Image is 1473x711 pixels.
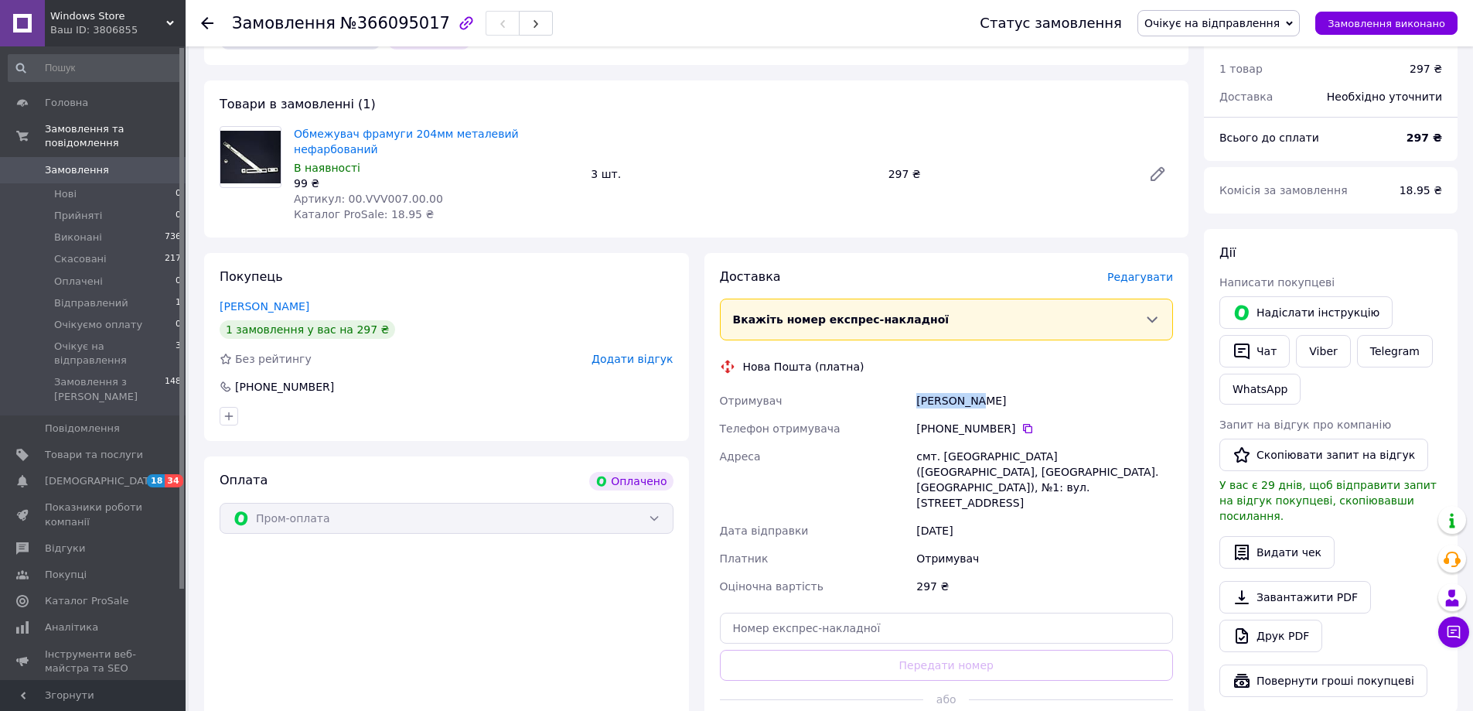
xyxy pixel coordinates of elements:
[220,473,268,487] span: Оплата
[913,573,1176,600] div: 297 ₴
[45,474,159,488] span: [DEMOGRAPHIC_DATA]
[1219,276,1335,289] span: Написати покупцеві
[1142,159,1173,190] a: Редагувати
[720,269,781,284] span: Доставка
[1219,296,1393,329] button: Надіслати інструкцію
[220,269,283,284] span: Покупець
[232,14,336,32] span: Замовлення
[1315,12,1458,35] button: Замовлення виконано
[54,340,176,367] span: Очікує на відправлення
[1357,335,1433,367] a: Telegram
[720,422,840,435] span: Телефон отримувача
[720,613,1174,644] input: Номер експрес-накладної
[147,474,165,487] span: 18
[220,131,281,183] img: Обмежувач фрамуги 204мм металевий нефарбований
[165,231,181,244] span: 736
[913,545,1176,573] div: Отримувач
[1219,132,1319,144] span: Всього до сплати
[1219,479,1437,522] span: У вас є 29 днів, щоб відправити запит на відгук покупцеві, скопіювавши посилання.
[165,375,181,403] span: 148
[720,450,761,463] span: Адреса
[733,313,950,326] span: Вкажіть номер експрес-накладної
[45,568,87,582] span: Покупці
[1107,271,1173,283] span: Редагувати
[592,353,673,365] span: Додати відгук
[340,14,450,32] span: №366095017
[235,353,312,365] span: Без рейтингу
[294,193,443,205] span: Артикул: 00.VVV007.00.00
[176,340,181,367] span: 3
[176,187,181,201] span: 0
[50,9,166,23] span: Windows Store
[1318,80,1451,114] div: Необхідно уточнити
[1219,581,1371,614] a: Завантажити PDF
[54,231,102,244] span: Виконані
[913,387,1176,415] div: [PERSON_NAME]
[165,252,181,266] span: 217
[1219,439,1428,471] button: Скопіювати запит на відгук
[294,176,578,191] div: 99 ₴
[45,620,98,634] span: Аналітика
[913,517,1176,545] div: [DATE]
[54,209,102,223] span: Прийняті
[294,128,519,156] a: Обмежувач фрамуги 204мм металевий нефарбований
[916,421,1173,436] div: [PHONE_NUMBER]
[720,552,769,565] span: Платник
[45,163,109,177] span: Замовлення
[54,318,142,332] span: Очікуємо оплату
[220,97,376,111] span: Товари в замовленні (1)
[45,648,143,675] span: Інструменти веб-майстра та SEO
[1296,335,1350,367] a: Viber
[720,580,823,593] span: Оціночна вартість
[1400,184,1442,197] span: 18.95 ₴
[1219,374,1301,405] a: WhatsApp
[585,163,881,185] div: 3 шт.
[1219,335,1290,367] button: Чат
[739,359,868,374] div: Нова Пошта (платна)
[45,96,88,110] span: Головна
[589,472,673,491] div: Оплачено
[294,162,360,174] span: В наявності
[1219,91,1273,103] span: Доставка
[234,379,336,395] div: [PHONE_NUMBER]
[176,275,181,289] span: 0
[882,163,1136,185] div: 297 ₴
[45,542,85,555] span: Відгуки
[1328,18,1445,29] span: Замовлення виконано
[45,594,128,608] span: Каталог ProSale
[54,296,128,310] span: Відправлений
[1219,620,1322,652] a: Друк PDF
[176,296,181,310] span: 1
[980,15,1122,31] div: Статус замовлення
[913,443,1176,517] div: смт. [GEOGRAPHIC_DATA] ([GEOGRAPHIC_DATA], [GEOGRAPHIC_DATA]. [GEOGRAPHIC_DATA]), №1: вул. [STREE...
[45,422,120,436] span: Повідомлення
[176,209,181,223] span: 0
[54,275,103,289] span: Оплачені
[1407,132,1442,144] b: 297 ₴
[720,525,809,537] span: Дата відправки
[201,15,213,31] div: Повернутися назад
[45,448,143,462] span: Товари та послуги
[1219,665,1427,697] button: Повернути гроші покупцеві
[176,318,181,332] span: 0
[1219,245,1236,260] span: Дії
[220,300,309,313] a: [PERSON_NAME]
[1219,63,1263,75] span: 1 товар
[45,122,186,150] span: Замовлення та повідомлення
[1219,184,1348,197] span: Комісія за замовлення
[8,54,182,82] input: Пошук
[1144,17,1280,29] span: Очікує на відправлення
[1438,617,1469,648] button: Чат з покупцем
[54,375,165,403] span: Замовлення з [PERSON_NAME]
[1410,61,1442,77] div: 297 ₴
[220,320,395,339] div: 1 замовлення у вас на 297 ₴
[1219,536,1335,569] button: Видати чек
[720,395,783,407] span: Отримувач
[923,692,969,707] span: або
[1219,419,1391,431] span: Запит на відгук про компанію
[165,474,182,487] span: 34
[294,208,434,220] span: Каталог ProSale: 18.95 ₴
[50,23,186,37] div: Ваш ID: 3806855
[54,252,107,266] span: Скасовані
[45,501,143,528] span: Показники роботи компанії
